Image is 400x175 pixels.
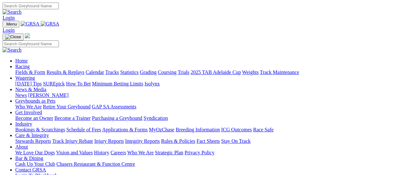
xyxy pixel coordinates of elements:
[161,138,195,144] a: Rules & Policies
[15,150,55,155] a: We Love Our Dogs
[15,115,53,121] a: Become an Owner
[178,69,189,75] a: Trials
[92,81,143,86] a: Minimum Betting Limits
[191,69,241,75] a: 2025 TAB Adelaide Cup
[3,15,15,20] a: Login
[3,27,15,33] a: Login
[21,21,39,27] img: GRSA
[86,69,104,75] a: Calendar
[15,98,55,104] a: Greyhounds as Pets
[15,121,32,127] a: Industry
[15,87,46,92] a: News & Media
[25,33,30,38] img: logo-grsa-white.png
[46,69,84,75] a: Results & Replays
[125,138,160,144] a: Integrity Reports
[15,115,397,121] div: Get Involved
[92,115,142,121] a: Purchasing a Greyhound
[144,115,168,121] a: Syndication
[140,69,157,75] a: Grading
[15,58,28,63] a: Home
[15,92,397,98] div: News & Media
[94,150,109,155] a: History
[242,69,259,75] a: Weights
[15,104,42,109] a: Who We Are
[3,40,59,47] input: Search
[221,138,250,144] a: Stay On Track
[15,69,45,75] a: Fields & Form
[92,104,137,109] a: GAP SA Assessments
[66,81,91,86] a: How To Bet
[6,22,17,26] span: Menu
[221,127,252,132] a: ICG Outcomes
[94,138,124,144] a: Injury Reports
[185,150,214,155] a: Privacy Policy
[253,127,273,132] a: Race Safe
[52,138,93,144] a: Track Injury Rebate
[197,138,220,144] a: Fact Sheets
[158,69,177,75] a: Coursing
[144,81,160,86] a: Isolynx
[56,150,93,155] a: Vision and Values
[15,144,28,149] a: About
[43,104,91,109] a: Retire Your Greyhound
[15,75,35,81] a: Wagering
[66,127,101,132] a: Schedule of Fees
[56,161,135,167] a: Chasers Restaurant & Function Centre
[176,127,220,132] a: Breeding Information
[15,133,49,138] a: Care & Integrity
[15,167,46,172] a: Contact GRSA
[15,81,42,86] a: [DATE] Tips
[15,92,27,98] a: News
[43,81,65,86] a: SUREpick
[15,110,42,115] a: Get Involved
[149,127,174,132] a: MyOzChase
[41,21,60,27] img: GRSA
[15,161,397,167] div: Bar & Dining
[54,115,91,121] a: Become a Trainer
[3,47,22,53] img: Search
[15,127,397,133] div: Industry
[155,150,183,155] a: Strategic Plan
[3,33,24,40] button: Toggle navigation
[15,138,397,144] div: Care & Integrity
[260,69,299,75] a: Track Maintenance
[105,69,119,75] a: Tracks
[102,127,148,132] a: Applications & Forms
[15,156,43,161] a: Bar & Dining
[110,150,126,155] a: Careers
[3,21,19,27] button: Toggle navigation
[5,34,21,40] img: Close
[120,69,139,75] a: Statistics
[15,64,30,69] a: Racing
[15,69,397,75] div: Racing
[15,161,55,167] a: Cash Up Your Club
[28,92,68,98] a: [PERSON_NAME]
[127,150,154,155] a: Who We Are
[15,150,397,156] div: About
[15,81,397,87] div: Wagering
[15,104,397,110] div: Greyhounds as Pets
[15,127,65,132] a: Bookings & Scratchings
[15,138,51,144] a: Stewards Reports
[3,9,22,15] img: Search
[3,3,59,9] input: Search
